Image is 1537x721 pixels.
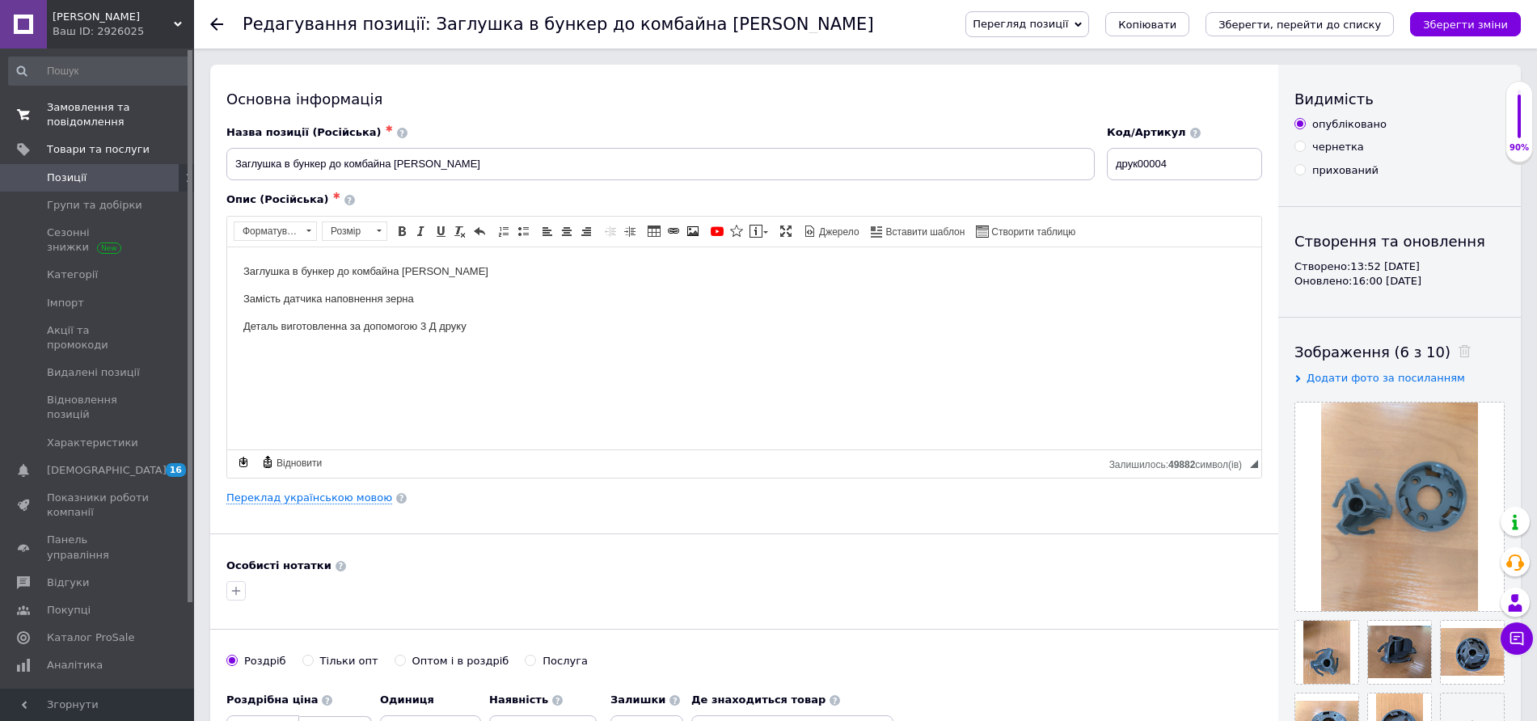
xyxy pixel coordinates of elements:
b: Де знаходиться товар [691,694,826,706]
b: Залишки [610,694,665,706]
button: Зберегти, перейти до списку [1206,12,1394,36]
b: Роздрібна ціна [226,694,318,706]
button: Зберегти зміни [1410,12,1521,36]
a: Додати відео з YouTube [708,222,726,240]
div: Оновлено: 16:00 [DATE] [1294,274,1505,289]
span: Перегляд позиції [973,18,1068,30]
b: Особисті нотатки [226,559,331,571]
div: чернетка [1312,140,1364,154]
span: Групи та добірки [47,198,142,213]
span: 16 [166,463,186,477]
a: Форматування [234,221,317,241]
a: Вставити/Редагувати посилання (Ctrl+L) [665,222,682,240]
span: Відновити [274,457,322,470]
a: Максимізувати [777,222,795,240]
span: Потягніть для зміни розмірів [1250,460,1258,468]
span: Копіювати [1118,19,1176,31]
span: ФОП Давиденко М. М. [53,10,174,24]
div: Тільки опт [320,654,378,668]
span: Товари та послуги [47,142,150,157]
span: Панель управління [47,533,150,562]
a: Вставити/видалити нумерований список [495,222,513,240]
span: Додати фото за посиланням [1307,372,1465,384]
span: 49882 [1168,459,1195,470]
span: Характеристики [47,436,138,450]
b: Одиниця [380,694,434,706]
a: По правому краю [577,222,595,240]
a: Жирний (Ctrl+B) [393,222,411,240]
span: Розмір [323,222,371,240]
a: Вставити/видалити маркований список [514,222,532,240]
span: Позиції [47,171,87,185]
a: Вставити повідомлення [747,222,771,240]
span: Каталог ProSale [47,630,134,645]
span: Імпорт [47,296,84,310]
span: Акції та промокоди [47,323,150,352]
div: опубліковано [1312,117,1387,132]
a: Створити таблицю [973,222,1078,240]
span: Назва позиції (Російська) [226,126,382,138]
iframe: Редактор, 8DEFA4FF-F677-47D6-B305-DB8C485F974B [227,247,1261,449]
span: Форматування [234,222,301,240]
a: По центру [558,222,576,240]
button: Копіювати [1105,12,1189,36]
div: Створення та оновлення [1294,231,1505,251]
span: Управління сайтом [47,686,150,715]
span: Опис (Російська) [226,193,329,205]
div: 90% Якість заповнення [1505,81,1533,162]
div: Ваш ID: 2926025 [53,24,194,39]
div: прихований [1312,163,1379,178]
div: Повернутися назад [210,18,223,31]
span: Видалені позиції [47,365,140,380]
a: Вставити іконку [728,222,745,240]
div: Роздріб [244,654,286,668]
a: Переклад українською мовою [226,491,392,504]
a: Вставити шаблон [868,222,968,240]
div: Зображення (6 з 10) [1294,342,1505,362]
span: Сезонні знижки [47,226,150,255]
span: Відновлення позицій [47,393,150,422]
h1: Редагування позиції: Заглушка в бункер до комбайна John Deere [243,15,874,34]
a: По лівому краю [538,222,556,240]
a: Зробити резервну копію зараз [234,453,252,471]
input: Наприклад, H&M жіноча сукня зелена 38 розмір вечірня максі з блискітками [226,148,1095,180]
span: Замовлення та повідомлення [47,100,150,129]
b: Наявність [489,694,548,706]
span: [DEMOGRAPHIC_DATA] [47,463,167,478]
span: Створити таблицю [989,226,1075,239]
div: Створено: 13:52 [DATE] [1294,259,1505,274]
a: Повернути (Ctrl+Z) [471,222,488,240]
span: Аналітика [47,658,103,673]
a: Таблиця [645,222,663,240]
span: ✱ [333,191,340,201]
i: Зберегти, перейти до списку [1218,19,1381,31]
a: Розмір [322,221,387,241]
div: Видимість [1294,89,1505,109]
a: Джерело [801,222,862,240]
a: Збільшити відступ [621,222,639,240]
span: ✱ [386,124,393,134]
i: Зберегти зміни [1423,19,1508,31]
a: Видалити форматування [451,222,469,240]
div: Кiлькiсть символiв [1109,455,1250,470]
span: Відгуки [47,576,89,590]
span: Покупці [47,603,91,618]
a: Підкреслений (Ctrl+U) [432,222,450,240]
div: Послуга [543,654,588,668]
div: Основна інформація [226,89,1262,109]
a: Курсив (Ctrl+I) [412,222,430,240]
span: Вставити шаблон [884,226,965,239]
button: Чат з покупцем [1501,622,1533,655]
a: Відновити [259,453,324,471]
a: Зображення [684,222,702,240]
input: Пошук [8,57,191,86]
div: Оптом і в роздріб [412,654,509,668]
span: Код/Артикул [1107,126,1186,138]
span: Джерело [817,226,859,239]
span: Показники роботи компанії [47,491,150,520]
span: Категорії [47,268,98,282]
